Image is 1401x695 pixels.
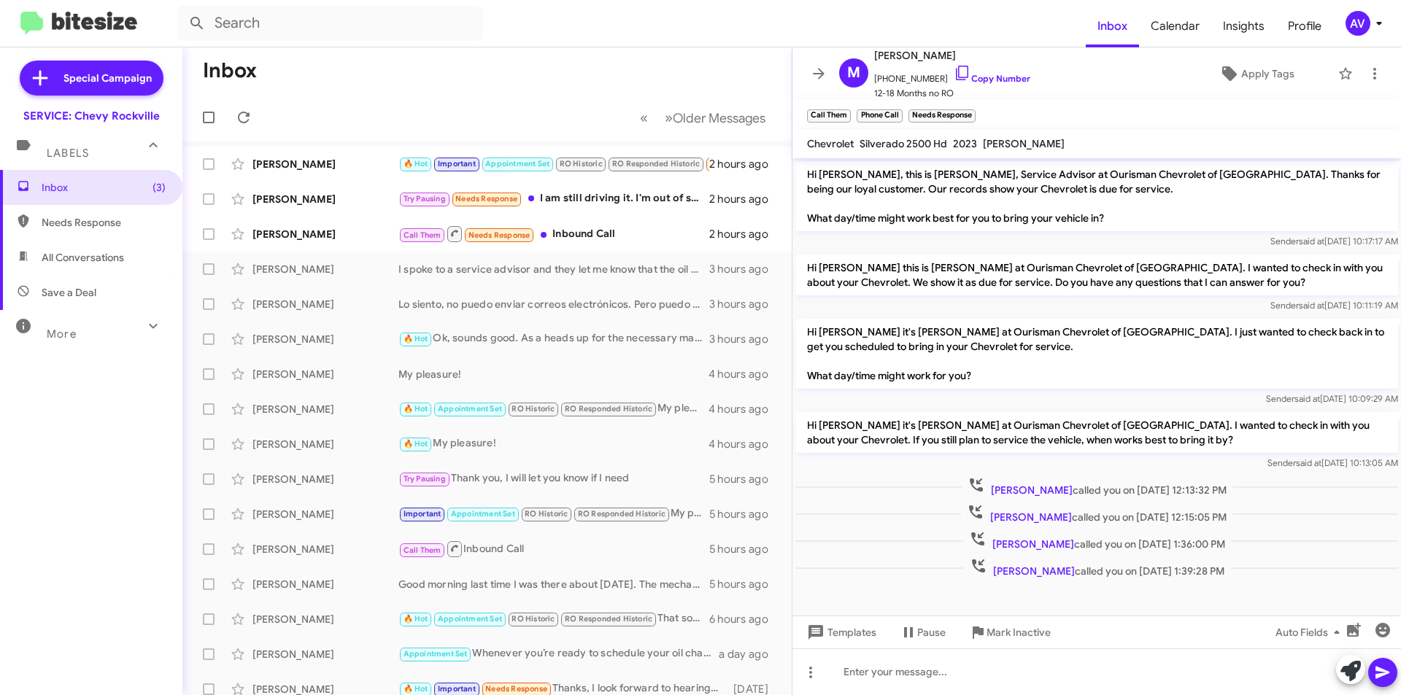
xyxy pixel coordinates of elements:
[1264,619,1357,645] button: Auto Fields
[398,470,709,487] div: Thank you, I will let you know if I need
[888,619,957,645] button: Pause
[795,161,1398,231] p: Hi [PERSON_NAME], this is [PERSON_NAME], Service Advisor at Ourisman Chevrolet of [GEOGRAPHIC_DAT...
[252,227,398,241] div: [PERSON_NAME]
[917,619,946,645] span: Pause
[860,137,947,150] span: Silverado 2500 Hd
[47,327,77,341] span: More
[578,509,665,519] span: RO Responded Historic
[565,404,652,413] span: RO Responded Historic
[252,647,398,661] div: [PERSON_NAME]
[398,645,719,662] div: Whenever you’re ready to schedule your oil change, feel free to reach out. I'm here to assist you...
[1267,457,1398,468] span: Sender [DATE] 10:13:05 AM
[404,474,446,484] span: Try Pausing
[874,86,1030,101] span: 12-18 Months no RO
[438,159,476,168] span: Important
[404,439,428,449] span: 🔥 Hot
[1296,457,1321,468] span: said at
[953,137,977,150] span: 2023
[709,402,780,416] div: 4 hours ago
[709,227,780,241] div: 2 hours ago
[512,614,555,624] span: RO Historic
[709,577,780,591] div: 5 hours ago
[1139,5,1211,47] a: Calendar
[1181,61,1331,87] button: Apply Tags
[1241,61,1294,87] span: Apply Tags
[63,71,152,85] span: Special Campaign
[908,109,976,123] small: Needs Response
[438,614,502,624] span: Appointment Set
[847,61,860,85] span: M
[398,155,709,172] div: I was there a few weeks ago.
[42,285,96,300] span: Save a Deal
[709,472,780,486] div: 5 hours ago
[709,542,780,556] div: 5 hours ago
[252,542,398,556] div: [PERSON_NAME]
[20,61,163,96] a: Special Campaign
[719,647,780,661] div: a day ago
[1211,5,1276,47] a: Insights
[874,64,1030,86] span: [PHONE_NUMBER]
[153,180,166,195] span: (3)
[398,610,709,627] div: That sounds good! Feel free to reach out whenever you're ready to schedule your appointment.
[1275,619,1346,645] span: Auto Fields
[252,192,398,206] div: [PERSON_NAME]
[404,649,468,659] span: Appointment Set
[640,109,648,127] span: «
[525,509,568,519] span: RO Historic
[673,110,765,126] span: Older Messages
[1276,5,1333,47] a: Profile
[1266,393,1398,404] span: Sender [DATE] 10:09:29 AM
[709,157,780,171] div: 2 hours ago
[1333,11,1385,36] button: AV
[485,159,549,168] span: Appointment Set
[398,505,709,522] div: My pleaure!
[252,367,398,381] div: [PERSON_NAME]
[252,472,398,486] div: [PERSON_NAME]
[962,476,1232,497] span: called you on [DATE] 12:13:32 PM
[252,402,398,416] div: [PERSON_NAME]
[961,503,1232,524] span: called you on [DATE] 12:15:05 PM
[807,137,854,150] span: Chevrolet
[983,137,1065,150] span: [PERSON_NAME]
[1086,5,1139,47] span: Inbox
[709,332,780,346] div: 3 hours ago
[404,509,441,519] span: Important
[47,147,89,160] span: Labels
[957,619,1062,645] button: Mark Inactive
[991,484,1073,497] span: [PERSON_NAME]
[398,225,709,243] div: Inbound Call
[42,180,166,195] span: Inbox
[795,319,1398,389] p: Hi [PERSON_NAME] it's [PERSON_NAME] at Ourisman Chevrolet of [GEOGRAPHIC_DATA]. I just wanted to ...
[795,255,1398,295] p: Hi [PERSON_NAME] this is [PERSON_NAME] at Ourisman Chevrolet of [GEOGRAPHIC_DATA]. I wanted to ch...
[632,103,774,133] nav: Page navigation example
[1294,393,1320,404] span: said at
[404,545,441,555] span: Call Them
[709,612,780,626] div: 6 hours ago
[42,215,166,230] span: Needs Response
[398,400,709,417] div: My pleasure!
[709,262,780,276] div: 3 hours ago
[990,510,1072,524] span: [PERSON_NAME]
[455,194,517,203] span: Needs Response
[1299,236,1324,246] span: said at
[795,412,1398,453] p: Hi [PERSON_NAME] it's [PERSON_NAME] at Ourisman Chevrolet of [GEOGRAPHIC_DATA]. I wanted to check...
[42,250,124,265] span: All Conversations
[992,537,1074,551] span: [PERSON_NAME]
[1270,300,1398,311] span: Sender [DATE] 10:11:19 AM
[438,404,502,413] span: Appointment Set
[252,612,398,626] div: [PERSON_NAME]
[656,103,774,133] button: Next
[631,103,657,133] button: Previous
[404,614,428,624] span: 🔥 Hot
[398,367,709,381] div: My pleasure!
[485,684,547,694] span: Needs Response
[438,684,476,694] span: Important
[792,619,888,645] button: Templates
[404,684,428,694] span: 🔥 Hot
[665,109,673,127] span: »
[560,159,603,168] span: RO Historic
[612,159,700,168] span: RO Responded Historic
